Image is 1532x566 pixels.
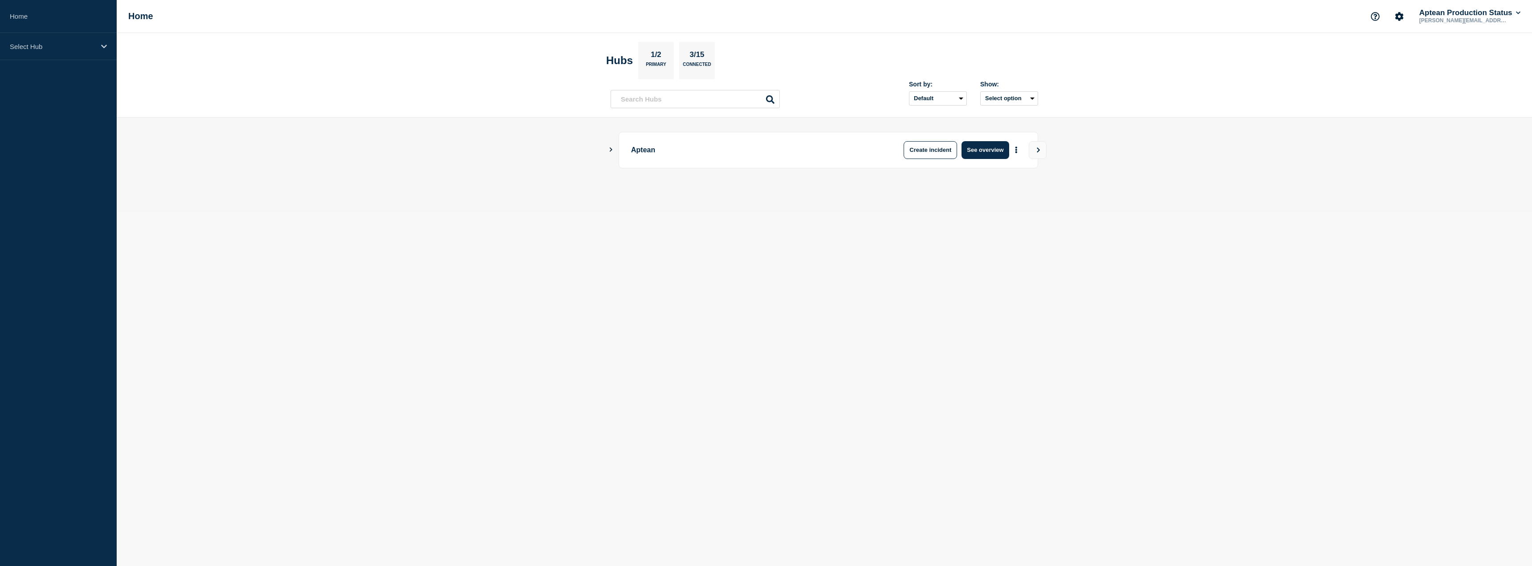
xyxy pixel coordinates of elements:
[1390,7,1409,26] button: Account settings
[606,54,633,67] h2: Hubs
[683,62,711,71] p: Connected
[980,91,1038,106] button: Select option
[609,147,613,153] button: Show Connected Hubs
[1366,7,1385,26] button: Support
[904,141,957,159] button: Create incident
[10,43,95,50] p: Select Hub
[980,81,1038,88] div: Show:
[909,81,967,88] div: Sort by:
[648,50,665,62] p: 1/2
[1418,17,1510,24] p: [PERSON_NAME][EMAIL_ADDRESS][PERSON_NAME][DOMAIN_NAME]
[1029,141,1047,159] button: View
[611,90,780,108] input: Search Hubs
[646,62,666,71] p: Primary
[1418,8,1522,17] button: Aptean Production Status
[631,141,877,159] p: Aptean
[962,141,1009,159] button: See overview
[128,11,153,21] h1: Home
[909,91,967,106] select: Sort by
[686,50,708,62] p: 3/15
[1010,142,1022,158] button: More actions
